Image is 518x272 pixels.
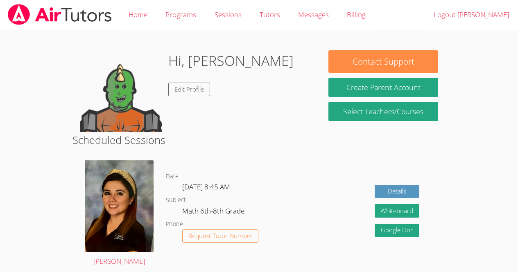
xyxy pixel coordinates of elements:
[168,50,294,71] h1: Hi, [PERSON_NAME]
[375,185,420,198] a: Details
[188,233,253,239] span: Request Tutor Number
[72,132,446,148] h2: Scheduled Sessions
[85,160,154,267] a: [PERSON_NAME]
[85,160,154,252] img: avatar.png
[182,229,259,243] button: Request Tutor Number
[166,195,186,205] dt: Subject
[80,50,162,132] img: default.png
[182,182,230,191] span: [DATE] 8:45 AM
[328,78,438,97] button: Create Parent Account
[166,219,183,229] dt: Phone
[166,171,179,182] dt: Date
[375,204,420,218] button: Whiteboard
[7,4,113,25] img: airtutors_banner-c4298cdbf04f3fff15de1276eac7730deb9818008684d7c2e4769d2f7ddbe033.png
[328,102,438,121] a: Select Teachers/Courses
[168,83,210,96] a: Edit Profile
[375,224,420,237] a: Google Doc
[298,10,329,19] span: Messages
[328,50,438,73] button: Contact Support
[182,205,246,219] dd: Math 6th-8th Grade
